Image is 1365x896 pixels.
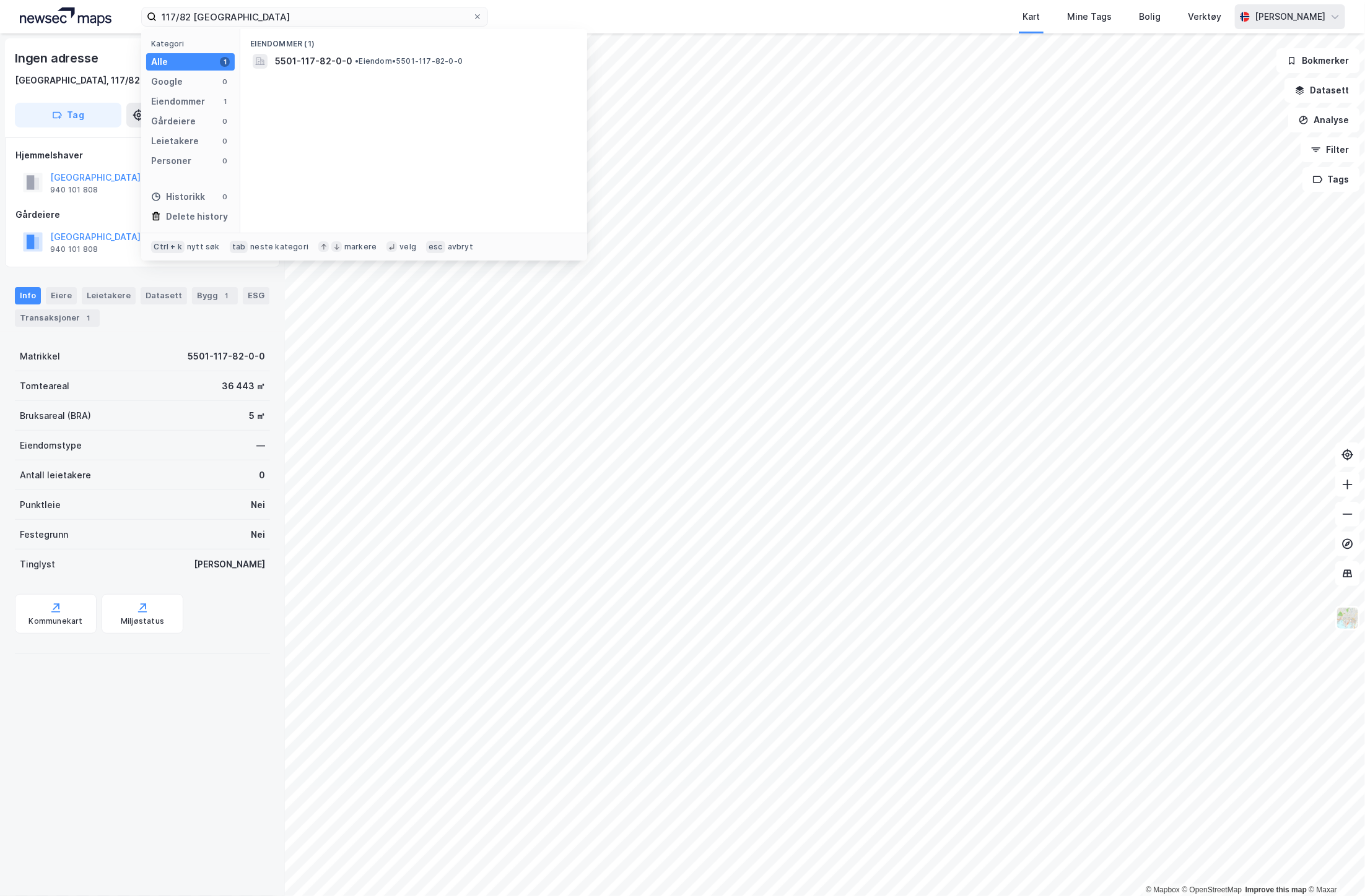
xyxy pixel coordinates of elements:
[1067,9,1112,24] div: Mine Tags
[399,242,416,252] div: velg
[259,468,265,483] div: 0
[256,438,265,453] div: —
[15,207,269,222] div: Gårdeiere
[28,616,82,626] div: Kommunekart
[151,74,183,89] div: Google
[50,244,98,254] div: 940 101 808
[192,287,238,304] div: Bygg
[1276,48,1360,73] button: Bokmerker
[251,498,265,512] div: Nei
[20,349,60,364] div: Matrikkel
[15,287,41,304] div: Info
[187,242,220,252] div: nytt søk
[20,468,91,483] div: Antall leietakere
[249,408,265,423] div: 5 ㎡
[20,379,69,394] div: Tomteareal
[121,616,164,626] div: Miljøstatus
[15,309,100,327] div: Transaksjoner
[20,408,91,423] div: Bruksareal (BRA)
[151,114,196,129] div: Gårdeiere
[220,57,230,67] div: 1
[1303,837,1365,896] div: Kontrollprogram for chat
[220,77,230,87] div: 0
[20,557,55,572] div: Tinglyst
[1336,606,1359,630] img: Z
[194,557,265,572] div: [PERSON_NAME]
[220,290,233,302] div: 1
[275,54,352,69] span: 5501-117-82-0-0
[157,7,473,26] input: Søk på adresse, matrikkel, gårdeiere, leietakere eller personer
[1188,9,1221,24] div: Verktøy
[151,134,199,149] div: Leietakere
[1023,9,1040,24] div: Kart
[166,209,228,224] div: Delete history
[20,527,68,542] div: Festegrunn
[448,242,473,252] div: avbryt
[243,287,269,304] div: ESG
[251,527,265,542] div: Nei
[1301,137,1360,162] button: Filter
[344,242,377,252] div: markere
[50,185,98,195] div: 940 101 808
[220,136,230,146] div: 0
[1139,9,1161,24] div: Bolig
[1303,837,1365,896] iframe: Chat Widget
[220,97,230,106] div: 1
[426,241,445,253] div: esc
[230,241,248,253] div: tab
[1302,167,1360,192] button: Tags
[15,48,100,68] div: Ingen adresse
[20,498,61,512] div: Punktleie
[220,116,230,126] div: 0
[220,156,230,166] div: 0
[20,7,111,26] img: logo.a4113a55bc3d86da70a041830d287a7e.svg
[250,242,308,252] div: neste kategori
[15,103,121,127] button: Tag
[15,73,140,88] div: [GEOGRAPHIC_DATA], 117/82
[355,56,463,66] span: Eiendom • 5501-117-82-0-0
[1255,9,1325,24] div: [PERSON_NAME]
[240,29,587,51] div: Eiendommer (1)
[151,94,205,109] div: Eiendommer
[151,54,168,69] div: Alle
[82,287,136,304] div: Leietakere
[1182,885,1242,894] a: OpenStreetMap
[151,153,191,168] div: Personer
[220,192,230,202] div: 0
[151,189,205,204] div: Historikk
[188,349,265,364] div: 5501-117-82-0-0
[151,241,185,253] div: Ctrl + k
[1284,78,1360,103] button: Datasett
[15,148,269,163] div: Hjemmelshaver
[20,438,82,453] div: Eiendomstype
[1146,885,1180,894] a: Mapbox
[222,379,265,394] div: 36 443 ㎡
[141,287,187,304] div: Datasett
[1288,108,1360,132] button: Analyse
[1245,885,1307,894] a: Improve this map
[46,287,77,304] div: Eiere
[355,56,359,66] span: •
[82,312,95,324] div: 1
[151,39,235,48] div: Kategori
